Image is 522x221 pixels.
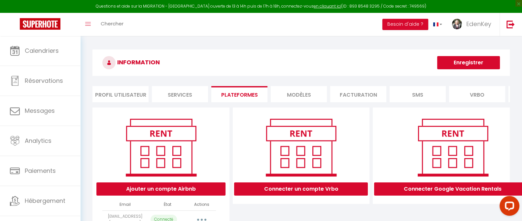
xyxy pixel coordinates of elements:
[449,86,505,102] li: Vrbo
[119,116,203,179] img: rent.png
[447,13,500,36] a: ... EdenKey
[271,86,327,102] li: MODÈLES
[466,20,491,28] span: EdenKey
[25,107,55,115] span: Messages
[452,19,462,29] img: ...
[211,86,267,102] li: Plateformes
[411,116,495,179] img: rent.png
[101,20,123,27] span: Chercher
[25,77,63,85] span: Réservations
[25,137,52,145] span: Analytics
[152,86,208,102] li: Services
[259,116,343,179] img: rent.png
[382,19,428,30] button: Besoin d'aide ?
[96,182,226,196] button: Ajouter un compte Airbnb
[188,199,216,210] th: Actions
[437,56,500,69] button: Enregistrer
[148,199,188,210] th: État
[494,193,522,221] iframe: LiveChat chat widget
[25,167,56,175] span: Paiements
[92,49,510,76] h3: INFORMATION
[390,86,446,102] li: SMS
[25,197,65,205] span: Hébergement
[314,3,341,9] a: en cliquant ici
[234,182,368,196] button: Connecter un compte Vrbo
[96,13,128,36] a: Chercher
[20,18,60,30] img: Super Booking
[25,47,59,55] span: Calendriers
[506,20,515,28] img: logout
[330,86,386,102] li: Facturation
[92,86,149,102] li: Profil Utilisateur
[102,199,148,210] th: Email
